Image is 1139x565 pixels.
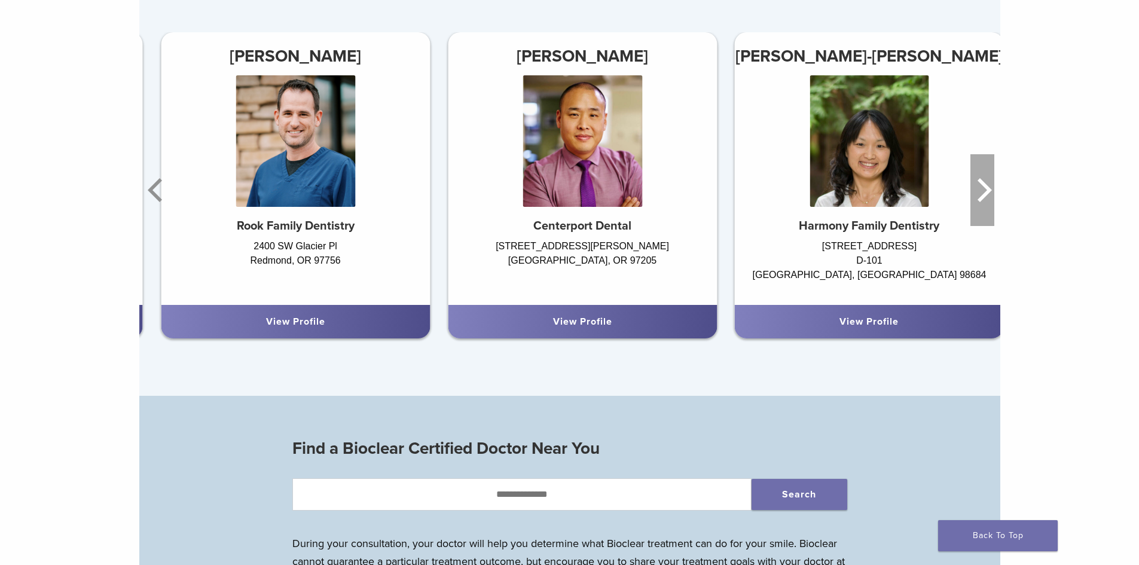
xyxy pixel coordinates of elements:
[161,239,430,293] div: 2400 SW Glacier Pl Redmond, OR 97756
[161,42,430,71] h3: [PERSON_NAME]
[292,434,847,463] h3: Find a Bioclear Certified Doctor Near You
[553,316,612,328] a: View Profile
[145,154,169,226] button: Previous
[266,316,325,328] a: View Profile
[448,42,717,71] h3: [PERSON_NAME]
[970,154,994,226] button: Next
[752,479,847,510] button: Search
[810,75,929,207] img: Dr. Julie Chung-Ah Jang
[448,239,717,293] div: [STREET_ADDRESS][PERSON_NAME] [GEOGRAPHIC_DATA], OR 97205
[523,75,642,207] img: Benjamin Wang
[799,219,939,233] strong: Harmony Family Dentistry
[237,219,355,233] strong: Rook Family Dentistry
[735,239,1004,293] div: [STREET_ADDRESS] D-101 [GEOGRAPHIC_DATA], [GEOGRAPHIC_DATA] 98684
[735,42,1004,71] h3: [PERSON_NAME]-[PERSON_NAME]
[533,219,631,233] strong: Centerport Dental
[236,75,355,207] img: Dr. Scott Rooker
[938,520,1058,551] a: Back To Top
[839,316,899,328] a: View Profile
